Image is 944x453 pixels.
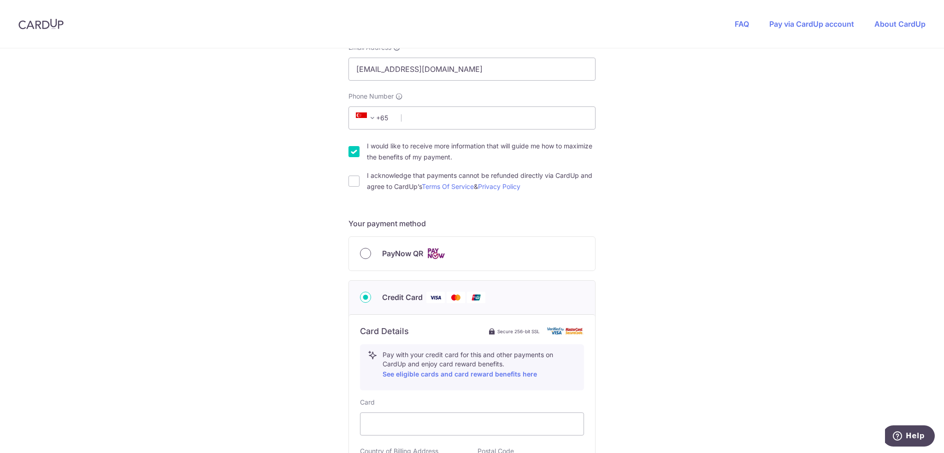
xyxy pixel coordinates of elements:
[360,398,375,407] label: Card
[348,58,596,81] input: Email address
[885,425,935,448] iframe: Opens a widget where you can find more information
[353,112,395,124] span: +65
[427,248,445,259] img: Cards logo
[426,292,445,303] img: Visa
[383,370,537,378] a: See eligible cards and card reward benefits here
[356,112,378,124] span: +65
[360,292,584,303] div: Credit Card Visa Mastercard Union Pay
[874,19,926,29] a: About CardUp
[367,170,596,192] label: I acknowledge that payments cannot be refunded directly via CardUp and agree to CardUp’s &
[467,292,485,303] img: Union Pay
[368,418,576,429] iframe: Secure card payment input frame
[348,218,596,229] h5: Your payment method
[769,19,854,29] a: Pay via CardUp account
[382,292,423,303] span: Credit Card
[18,18,64,29] img: CardUp
[547,327,584,335] img: card secure
[382,248,423,259] span: PayNow QR
[383,350,576,380] p: Pay with your credit card for this and other payments on CardUp and enjoy card reward benefits.
[422,182,474,190] a: Terms Of Service
[497,328,540,335] span: Secure 256-bit SSL
[360,326,409,337] h6: Card Details
[447,292,465,303] img: Mastercard
[360,248,584,259] div: PayNow QR Cards logo
[478,182,520,190] a: Privacy Policy
[367,141,596,163] label: I would like to receive more information that will guide me how to maximize the benefits of my pa...
[735,19,749,29] a: FAQ
[348,92,394,101] span: Phone Number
